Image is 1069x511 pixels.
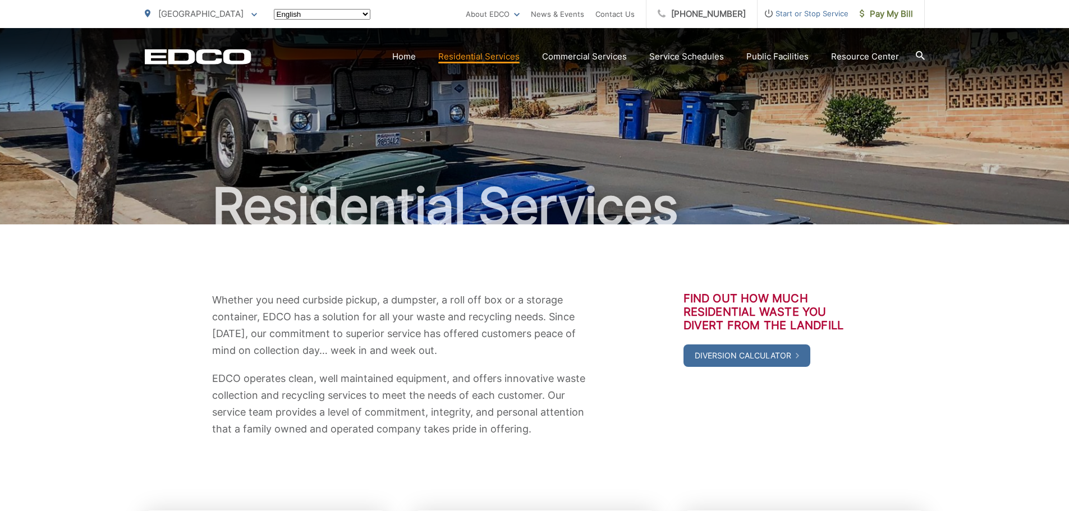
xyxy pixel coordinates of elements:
a: About EDCO [466,7,520,21]
a: Diversion Calculator [683,344,810,367]
a: Residential Services [438,50,520,63]
select: Select a language [274,9,370,20]
p: EDCO operates clean, well maintained equipment, and offers innovative waste collection and recycl... [212,370,588,438]
a: Public Facilities [746,50,809,63]
a: Service Schedules [649,50,724,63]
h3: Find out how much residential waste you divert from the landfill [683,292,857,332]
a: EDCD logo. Return to the homepage. [145,49,251,65]
a: Home [392,50,416,63]
a: Commercial Services [542,50,627,63]
p: Whether you need curbside pickup, a dumpster, a roll off box or a storage container, EDCO has a s... [212,292,588,359]
h1: Residential Services [145,178,925,234]
a: Contact Us [595,7,635,21]
a: Resource Center [831,50,899,63]
a: News & Events [531,7,584,21]
span: Pay My Bill [860,7,913,21]
span: [GEOGRAPHIC_DATA] [158,8,244,19]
